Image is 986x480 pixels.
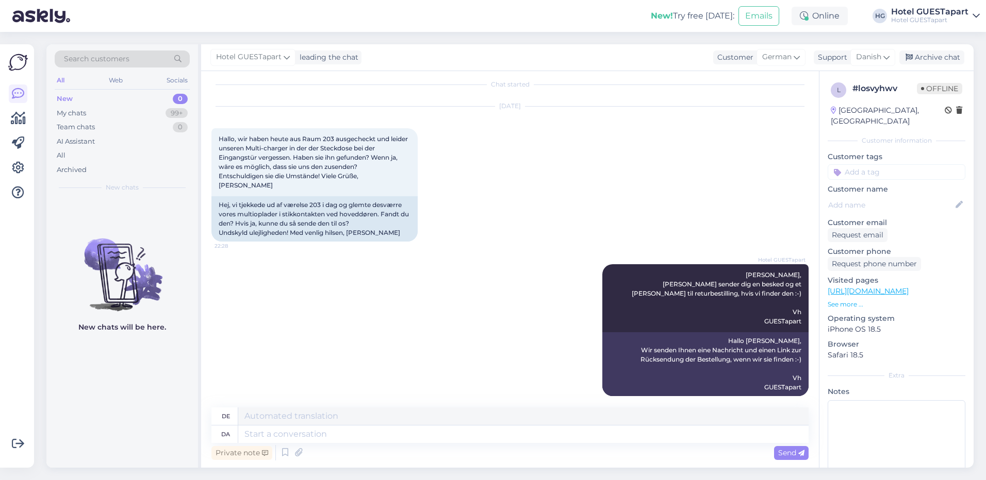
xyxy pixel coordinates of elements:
span: Send [778,448,804,457]
div: 0 [173,122,188,132]
input: Add name [828,199,954,211]
div: Customer information [828,136,965,145]
p: New chats will be here. [78,322,166,333]
div: My chats [57,108,86,118]
div: HG [873,9,887,23]
div: New [57,94,73,104]
div: Support [814,52,847,63]
span: 22:28 [215,242,253,250]
span: New chats [106,183,139,192]
span: German [762,52,792,63]
div: Hallo [PERSON_NAME], Wir senden Ihnen eine Nachricht und einen Link zur Rücksendung der Bestellun... [602,332,809,396]
div: Request phone number [828,257,921,271]
div: Private note [211,446,272,460]
div: Hotel GUESTapart [891,8,968,16]
div: Archived [57,165,87,175]
p: Browser [828,339,965,350]
p: Notes [828,386,965,397]
p: Customer name [828,184,965,195]
div: da [221,425,230,443]
div: Chat started [211,80,809,89]
span: l [837,86,841,94]
p: Safari 18.5 [828,350,965,361]
p: Customer email [828,217,965,228]
span: Hotel GUESTapart [758,256,806,264]
p: iPhone OS 18.5 [828,324,965,335]
div: Web [107,74,125,87]
p: Visited pages [828,275,965,286]
div: leading the chat [295,52,358,63]
img: Askly Logo [8,53,28,72]
span: Hotel GUESTapart [216,52,282,63]
div: Online [792,7,848,25]
span: Search customers [64,54,129,64]
div: Try free [DATE]: [651,10,734,22]
span: Offline [917,83,962,94]
div: Request email [828,228,888,242]
p: See more ... [828,300,965,309]
input: Add a tag [828,164,965,180]
div: Extra [828,371,965,380]
div: [GEOGRAPHIC_DATA], [GEOGRAPHIC_DATA] [831,105,945,127]
img: No chats [46,220,198,313]
span: Danish [856,52,881,63]
div: # losvyhwv [852,82,917,95]
div: Socials [165,74,190,87]
div: Archive chat [899,50,964,64]
a: Hotel GUESTapartHotel GUESTapart [891,8,980,24]
p: Customer phone [828,246,965,257]
div: Hej, vi tjekkede ud af værelse 203 i dag og glemte desværre vores multioplader i stikkontakten ve... [211,196,418,242]
div: [DATE] [211,101,809,111]
button: Emails [738,6,779,26]
div: All [55,74,67,87]
div: Customer [713,52,753,63]
b: New! [651,11,673,21]
div: All [57,150,65,161]
div: 0 [173,94,188,104]
div: Hotel GUESTapart [891,16,968,24]
div: 99+ [166,108,188,118]
a: [URL][DOMAIN_NAME] [828,286,909,296]
span: Hallo, wir haben heute aus Raum 203 ausgecheckt und leider unseren Multi-charger in der der Steck... [219,135,409,189]
div: de [222,407,230,425]
div: Team chats [57,122,95,132]
div: AI Assistant [57,136,95,147]
p: Operating system [828,313,965,324]
p: Customer tags [828,151,965,162]
span: 22:32 [767,397,806,404]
